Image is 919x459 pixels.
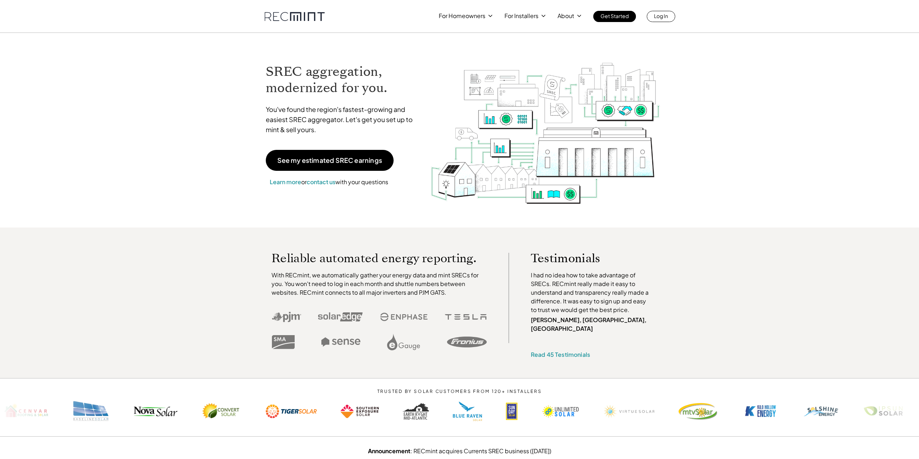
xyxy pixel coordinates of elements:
[368,447,551,455] a: Announcement: RECmint acquires Currents SREC business ([DATE])
[531,271,652,314] p: I had no idea how to take advantage of SRECs. RECmint really made it easy to understand and trans...
[277,157,382,164] p: See my estimated SREC earnings
[272,253,487,264] p: Reliable automated energy reporting.
[647,11,675,22] a: Log In
[531,351,590,358] a: Read 45 Testimonials
[654,11,668,21] p: Log In
[593,11,636,22] a: Get Started
[307,178,335,186] a: contact us
[355,389,564,394] p: TRUSTED BY SOLAR CUSTOMERS FROM 120+ INSTALLERS
[531,316,652,333] p: [PERSON_NAME], [GEOGRAPHIC_DATA], [GEOGRAPHIC_DATA]
[430,44,660,206] img: RECmint value cycle
[439,11,485,21] p: For Homeowners
[368,447,411,455] strong: Announcement
[270,178,301,186] a: Learn more
[272,271,487,297] p: With RECmint, we automatically gather your energy data and mint SRECs for you. You won't need to ...
[531,253,638,264] p: Testimonials
[601,11,629,21] p: Get Started
[266,64,420,96] h1: SREC aggregation, modernized for you.
[266,104,420,135] p: You've found the region's fastest-growing and easiest SREC aggregator. Let's get you set up to mi...
[266,150,394,171] a: See my estimated SREC earnings
[504,11,538,21] p: For Installers
[558,11,574,21] p: About
[266,177,392,187] p: or with your questions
